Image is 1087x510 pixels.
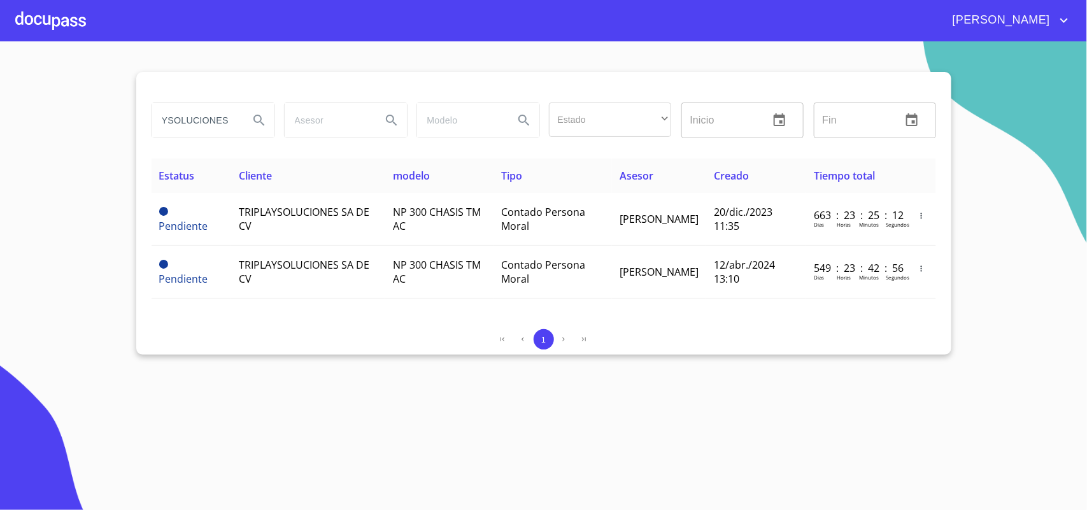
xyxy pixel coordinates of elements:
span: 12/abr./2024 13:10 [714,258,775,286]
span: NP 300 CHASIS TM AC [393,205,481,233]
span: Estatus [159,169,195,183]
button: Search [509,105,539,136]
span: [PERSON_NAME] [620,212,699,226]
span: Tiempo total [814,169,875,183]
p: Horas [837,221,851,228]
span: Creado [714,169,749,183]
span: Pendiente [159,207,168,216]
p: Dias [814,221,824,228]
button: 1 [534,329,554,350]
button: account of current user [943,10,1072,31]
span: Contado Persona Moral [501,205,585,233]
p: Minutos [859,274,879,281]
span: Asesor [620,169,653,183]
span: Contado Persona Moral [501,258,585,286]
p: Segundos [886,221,909,228]
span: NP 300 CHASIS TM AC [393,258,481,286]
span: Tipo [501,169,522,183]
span: Cliente [239,169,272,183]
span: 1 [541,335,546,344]
input: search [417,103,504,138]
span: [PERSON_NAME] [943,10,1056,31]
span: modelo [393,169,430,183]
p: Segundos [886,274,909,281]
button: Search [244,105,274,136]
span: 20/dic./2023 11:35 [714,205,772,233]
span: [PERSON_NAME] [620,265,699,279]
span: Pendiente [159,260,168,269]
span: TRIPLAYSOLUCIONES SA DE CV [239,205,369,233]
p: 549 : 23 : 42 : 56 [814,261,900,275]
p: Dias [814,274,824,281]
p: 663 : 23 : 25 : 12 [814,208,900,222]
span: Pendiente [159,272,208,286]
div: ​ [549,103,671,137]
span: TRIPLAYSOLUCIONES SA DE CV [239,258,369,286]
input: search [285,103,371,138]
p: Minutos [859,221,879,228]
p: Horas [837,274,851,281]
button: Search [376,105,407,136]
span: Pendiente [159,219,208,233]
input: search [152,103,239,138]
